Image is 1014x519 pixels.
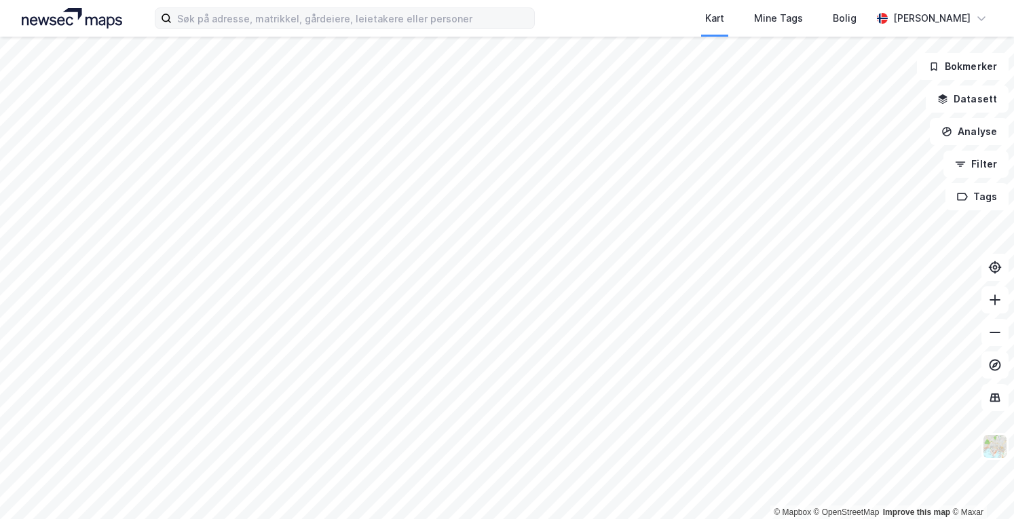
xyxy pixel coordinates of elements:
[893,10,971,26] div: [PERSON_NAME]
[172,8,534,28] input: Søk på adresse, matrikkel, gårdeiere, leietakere eller personer
[754,10,803,26] div: Mine Tags
[946,454,1014,519] iframe: Chat Widget
[22,8,122,28] img: logo.a4113a55bc3d86da70a041830d287a7e.svg
[705,10,724,26] div: Kart
[833,10,857,26] div: Bolig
